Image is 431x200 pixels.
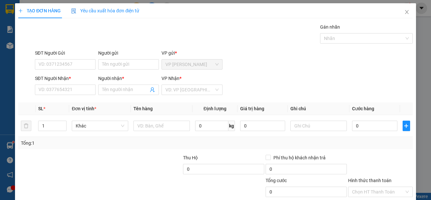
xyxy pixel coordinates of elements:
[288,102,349,115] th: Ghi chú
[18,8,61,13] span: TẠO ĐƠN HÀNG
[162,76,179,81] span: VP Nhận
[204,106,226,111] span: Định lượng
[403,123,410,128] span: plus
[240,106,264,111] span: Giá trị hàng
[35,75,96,82] div: SĐT Người Nhận
[71,8,76,14] img: icon
[38,106,43,111] span: SL
[98,75,159,82] div: Người nhận
[21,140,167,147] div: Tổng: 1
[404,9,409,15] span: close
[35,49,96,57] div: SĐT Người Gửi
[133,121,190,131] input: VD: Bàn, Ghế
[240,121,285,131] input: 0
[348,178,392,183] label: Hình thức thanh toán
[165,60,218,69] span: VP Cao Tốc
[18,8,23,13] span: plus
[271,154,328,161] span: Phí thu hộ khách nhận trả
[98,49,159,57] div: Người gửi
[403,121,410,131] button: plus
[266,178,287,183] span: Tổng cước
[150,87,155,92] span: user-add
[72,106,96,111] span: Đơn vị tính
[76,121,124,131] span: Khác
[320,24,340,30] label: Gán nhãn
[71,8,139,13] span: Yêu cầu xuất hóa đơn điện tử
[133,106,153,111] span: Tên hàng
[183,155,198,160] span: Thu Hộ
[352,106,374,111] span: Cước hàng
[21,121,31,131] button: delete
[228,121,235,131] span: kg
[398,3,416,21] button: Close
[162,49,222,57] div: VP gửi
[290,121,347,131] input: Ghi Chú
